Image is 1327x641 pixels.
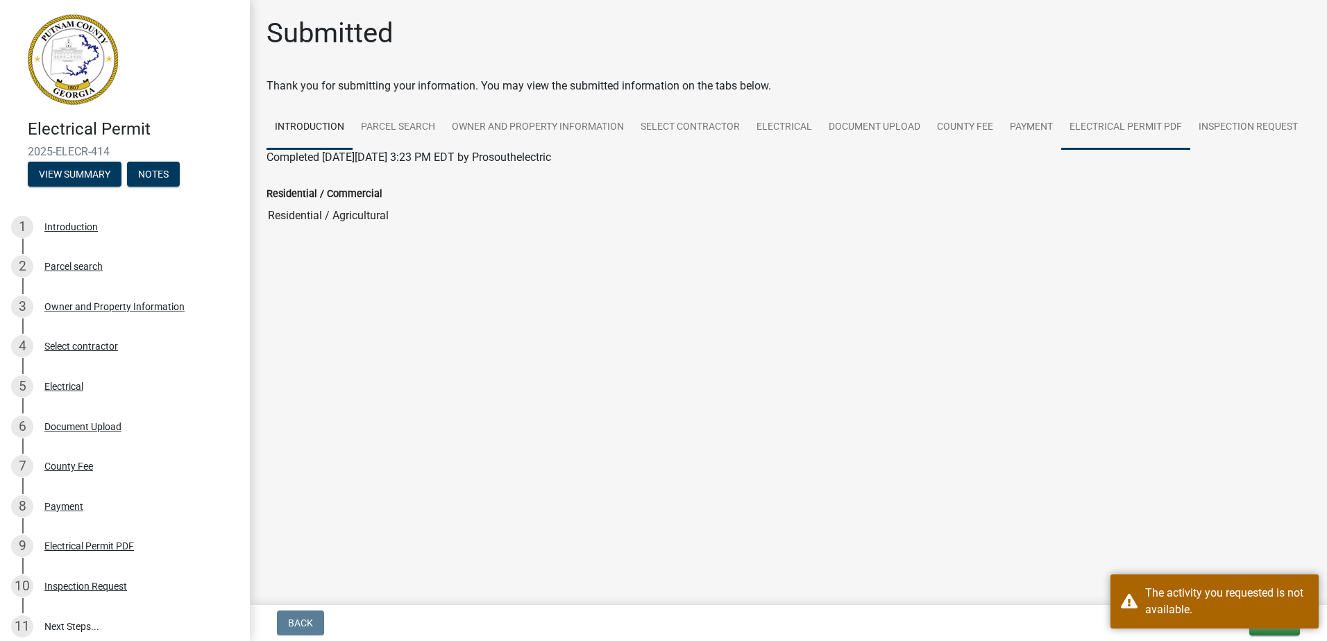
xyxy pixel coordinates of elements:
div: Electrical [44,382,83,391]
a: County Fee [929,105,1001,150]
a: Introduction [267,105,353,150]
div: Payment [44,502,83,511]
div: 11 [11,615,33,638]
div: Inspection Request [44,581,127,591]
div: 1 [11,216,33,238]
div: Select contractor [44,341,118,351]
div: Electrical Permit PDF [44,541,134,551]
button: Back [277,610,324,635]
div: Thank you for submitting your information. You may view the submitted information on the tabs below. [267,78,1310,94]
div: 5 [11,375,33,398]
button: Notes [127,162,180,187]
div: County Fee [44,461,93,471]
div: 8 [11,495,33,518]
span: 2025-ELECR-414 [28,145,222,158]
img: Putnam County, Georgia [28,15,118,105]
a: Select contractor [632,105,748,150]
button: View Summary [28,162,121,187]
span: Back [288,617,313,629]
wm-modal-confirm: Notes [127,169,180,180]
div: 10 [11,575,33,597]
div: Introduction [44,222,98,232]
label: Residential / Commercial [267,189,382,199]
div: 7 [11,455,33,477]
div: 3 [11,296,33,318]
h1: Submitted [267,17,394,50]
a: Payment [1001,105,1061,150]
a: Parcel search [353,105,443,150]
div: Document Upload [44,422,121,431]
div: 6 [11,416,33,438]
div: 4 [11,335,33,357]
a: Electrical [748,105,820,150]
h4: Electrical Permit [28,119,239,139]
a: Electrical Permit PDF [1061,105,1190,150]
span: Completed [DATE][DATE] 3:23 PM EDT by Prosouthelectric [267,151,551,164]
div: 2 [11,255,33,277]
div: The activity you requested is not available. [1145,585,1308,618]
div: Parcel search [44,262,103,271]
a: Owner and Property Information [443,105,632,150]
div: Owner and Property Information [44,302,185,311]
div: 9 [11,535,33,557]
a: Inspection Request [1190,105,1306,150]
wm-modal-confirm: Summary [28,169,121,180]
a: Document Upload [820,105,929,150]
